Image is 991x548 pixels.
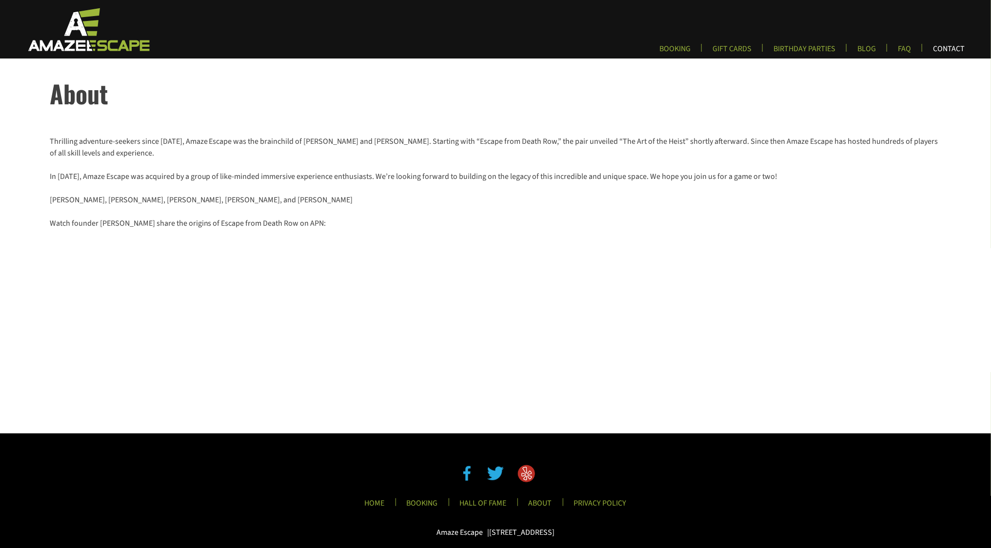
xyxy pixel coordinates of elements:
[452,498,515,514] a: HALL OF FAME
[50,217,942,229] p: Watch founder [PERSON_NAME] share the origins of Escape from Death Row on APN:
[16,7,160,52] img: Escape Room Game in Boston Area
[50,171,942,182] p: In [DATE], Amaze Escape was acquired by a group of like-minded immersive experience enthusiasts. ...
[566,498,634,514] a: PRIVACY POLICY
[705,44,759,60] a: GIFT CARDS
[50,241,362,416] iframe: APN | Arlington Escape Room
[850,44,884,60] a: BLOG
[399,498,446,514] a: BOOKING
[50,136,942,159] p: Thrilling adventure-seekers since [DATE], Amaze Escape was the brainchild of [PERSON_NAME] and [P...
[521,498,560,514] a: ABOUT
[50,194,942,206] p: [PERSON_NAME], [PERSON_NAME], [PERSON_NAME], [PERSON_NAME], and [PERSON_NAME]
[925,44,972,60] a: CONTACT
[436,527,489,538] span: Amaze Escape |
[357,498,393,514] a: HOME
[766,44,843,60] a: BIRTHDAY PARTIES
[652,44,698,60] a: BOOKING
[890,44,919,60] a: FAQ
[50,75,991,112] h1: About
